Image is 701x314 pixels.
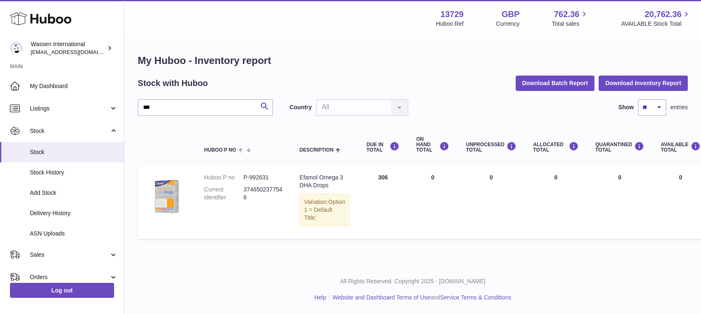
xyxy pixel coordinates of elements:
h1: My Huboo - Inventory report [138,54,688,67]
td: 0 [525,165,587,238]
span: AVAILABLE Stock Total [621,20,691,28]
img: product image [146,174,187,215]
span: entries [670,103,688,111]
a: Service Terms & Conditions [440,294,511,301]
a: Log out [10,283,114,298]
span: ASN Uploads [30,230,118,238]
td: 0 [408,165,458,238]
span: 762.36 [554,9,579,20]
li: and [329,294,511,302]
label: Show [618,103,634,111]
span: Stock [30,127,109,135]
div: ON HAND Total [416,137,449,153]
a: Website and Dashboard Terms of Use [332,294,430,301]
p: All Rights Reserved. Copyright 2025 - [DOMAIN_NAME] [131,277,694,285]
span: Delivery History [30,209,118,217]
span: My Dashboard [30,82,118,90]
button: Download Inventory Report [599,76,688,91]
a: Help [314,294,326,301]
label: Country [290,103,312,111]
span: Stock History [30,169,118,177]
span: Sales [30,251,109,259]
div: QUARANTINED Total [595,142,644,153]
div: Huboo Ref [436,20,464,28]
div: Efamol Omega 3 DHA Drops [299,174,350,189]
span: Listings [30,105,109,113]
span: Orders [30,273,109,281]
dd: P-992631 [243,174,283,182]
div: UNPROCESSED Total [466,142,516,153]
h2: Stock with Huboo [138,78,208,89]
span: Description [299,147,333,153]
img: gemma.moses@wassen.com [10,42,22,54]
div: Currency [496,20,520,28]
span: 20,762.36 [645,9,682,20]
div: DUE IN TOTAL [366,142,399,153]
dt: Huboo P no [204,174,243,182]
button: Download Batch Report [516,76,595,91]
span: [EMAIL_ADDRESS][DOMAIN_NAME] [31,49,122,55]
span: Add Stock [30,189,118,197]
span: Total sales [552,20,589,28]
strong: 13729 [441,9,464,20]
td: 0 [458,165,525,238]
dd: 3746502377546 [243,186,283,201]
a: 20,762.36 AVAILABLE Stock Total [621,9,691,28]
td: 306 [358,165,408,238]
dt: Current identifier [204,186,243,201]
div: Variation: [299,194,350,226]
div: ALLOCATED Total [533,142,579,153]
div: Wassen International [31,40,105,56]
span: Huboo P no [204,147,236,153]
strong: GBP [501,9,519,20]
a: 762.36 Total sales [552,9,589,28]
span: Stock [30,148,118,156]
span: Option 1 = Default Title; [304,199,345,221]
span: 0 [618,174,621,181]
div: AVAILABLE Total [661,142,701,153]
